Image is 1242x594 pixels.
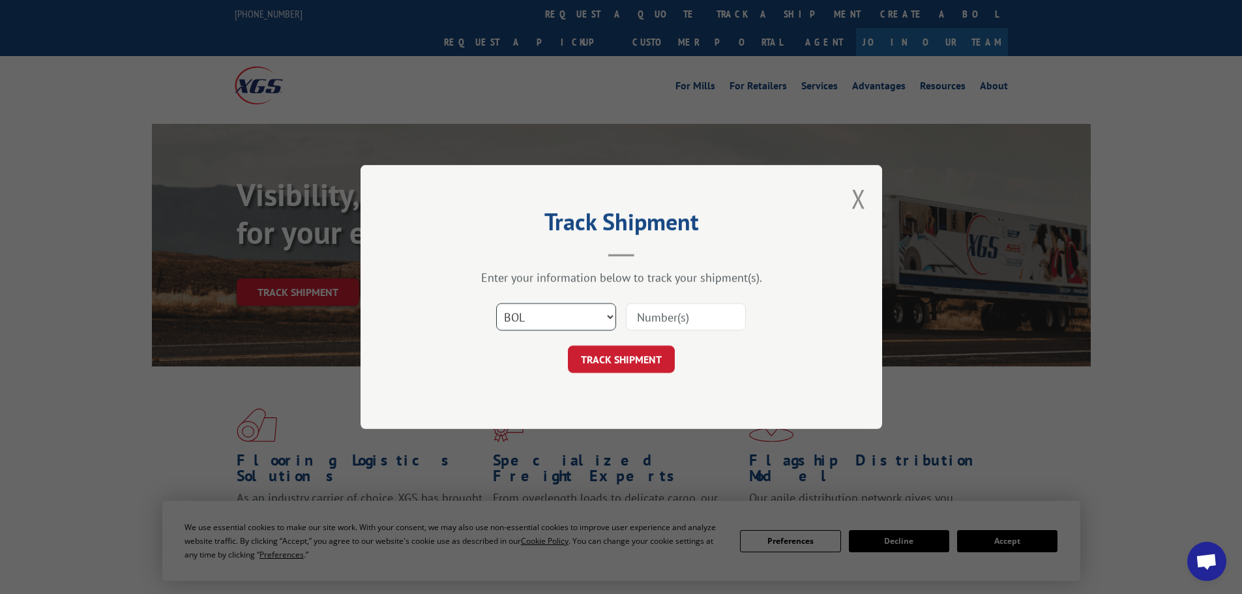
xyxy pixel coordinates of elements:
button: Close modal [851,181,866,216]
input: Number(s) [626,303,746,331]
button: TRACK SHIPMENT [568,346,675,373]
div: Open chat [1187,542,1226,581]
div: Enter your information below to track your shipment(s). [426,270,817,285]
h2: Track Shipment [426,213,817,237]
